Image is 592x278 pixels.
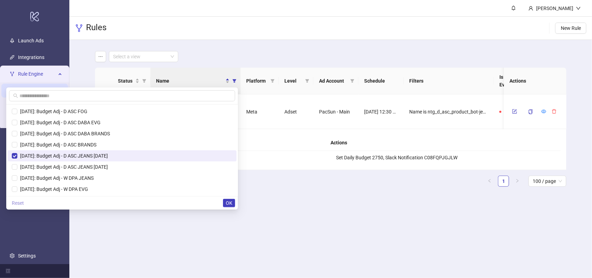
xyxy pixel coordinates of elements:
[349,76,356,86] span: filter
[223,199,235,207] button: OK
[350,79,354,83] span: filter
[17,153,108,159] span: [DATE]: Budget Adj - D ASC JEANS [DATE]
[509,107,520,116] button: form
[18,253,36,259] a: Settings
[10,71,15,76] span: fork
[271,79,275,83] span: filter
[305,79,309,83] span: filter
[552,109,557,114] span: delete
[17,120,101,125] span: [DATE]: Budget Adj - D ASC DABA EVG
[241,94,279,129] div: Meta
[151,68,241,94] th: Name
[284,77,302,85] span: Level
[498,176,509,186] a: 1
[488,179,492,183] span: left
[319,77,348,85] span: Ad Account
[246,77,268,85] span: Platform
[13,93,18,98] span: search
[118,77,134,85] span: Status
[75,24,83,32] span: fork
[549,107,559,116] button: delete
[331,140,347,145] b: Actions
[17,109,87,114] span: [DATE]: Budget Adj - D ASC FOG
[561,25,581,31] span: New Rule
[142,79,146,83] span: filter
[17,175,94,181] span: [DATE]: Budget Adj - W DPA JEANS
[533,5,576,12] div: [PERSON_NAME]
[17,142,96,148] span: [DATE]: Budget Adj - D ASC BRANDS
[17,131,110,136] span: [DATE]: Budget Adj - D ASC DABA BRANDS
[359,68,404,94] th: Schedule
[314,94,359,129] div: PacSun - Main
[512,176,523,187] li: Next Page
[141,76,148,86] span: filter
[515,179,520,183] span: right
[304,76,311,86] span: filter
[156,77,224,85] span: Name
[512,176,523,187] button: right
[523,106,539,117] button: copy
[484,176,495,187] button: left
[555,23,586,34] button: New Rule
[364,108,398,116] span: [DATE] 12:30 PM
[511,6,516,10] span: bell
[9,199,27,207] button: Reset
[533,176,562,186] span: 100 / page
[541,109,546,115] a: eye
[18,67,56,81] span: Rule Engine
[498,176,509,187] li: 1
[112,68,151,94] th: Status
[409,108,488,116] span: Name is ntg_d_asc_product_bot-jeans-pants_multi_meta_purch_max_autob_site-plat_all_1dc0dv_jul25_fna
[6,269,10,273] span: menu-fold
[494,68,529,94] th: Is Evaluating
[12,200,24,206] span: Reset
[528,109,533,114] span: copy
[232,79,237,83] span: filter
[226,200,232,206] span: OK
[17,164,108,170] span: [DATE]: Budget Adj - D ASC JEANS [DATE]
[331,151,561,164] li: Set Daily Budget 2750, Slack Notification C08FQPJGJLW
[86,22,106,34] h3: Rules
[484,176,495,187] li: Previous Page
[504,68,566,94] th: Actions
[529,6,533,11] span: user
[576,6,581,11] span: down
[231,76,238,86] span: filter
[18,54,44,60] a: Integrations
[512,109,517,114] span: form
[404,68,494,94] th: Filters
[269,76,276,86] span: filter
[529,176,566,187] div: Page Size
[98,54,103,59] span: ellipsis
[17,186,88,192] span: [DATE]: Budget Adj - W DPA EVG
[279,94,314,129] div: Adset
[18,38,44,43] a: Launch Ads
